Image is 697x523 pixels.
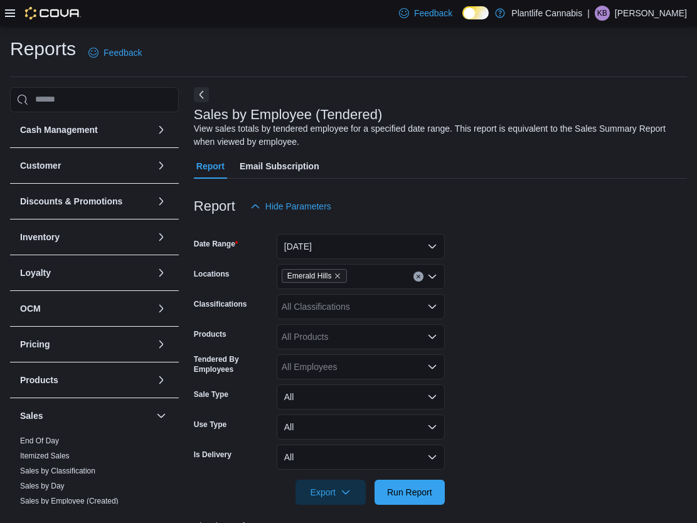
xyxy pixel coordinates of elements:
[194,269,230,279] label: Locations
[20,452,70,460] a: Itemized Sales
[20,409,43,422] h3: Sales
[10,36,76,61] h1: Reports
[511,6,582,21] p: Plantlife Cannabis
[20,124,98,136] h3: Cash Management
[20,159,61,172] h3: Customer
[20,231,151,243] button: Inventory
[387,486,432,499] span: Run Report
[20,496,119,506] span: Sales by Employee (Created)
[20,159,151,172] button: Customer
[20,231,60,243] h3: Inventory
[20,467,95,475] a: Sales by Classification
[20,466,95,476] span: Sales by Classification
[194,299,247,309] label: Classifications
[277,445,445,470] button: All
[196,154,225,179] span: Report
[194,389,228,399] label: Sale Type
[334,272,341,280] button: Remove Emerald Hills from selection in this group
[154,301,169,316] button: OCM
[20,374,58,386] h3: Products
[20,267,51,279] h3: Loyalty
[595,6,610,21] div: Kyleigh Brady
[427,302,437,312] button: Open list of options
[25,7,81,19] img: Cova
[240,154,319,179] span: Email Subscription
[245,194,336,219] button: Hide Parameters
[194,354,272,374] label: Tendered By Employees
[20,436,59,445] a: End Of Day
[295,480,366,505] button: Export
[414,7,452,19] span: Feedback
[20,436,59,446] span: End Of Day
[265,200,331,213] span: Hide Parameters
[20,195,151,208] button: Discounts & Promotions
[194,239,238,249] label: Date Range
[20,374,151,386] button: Products
[20,338,50,351] h3: Pricing
[615,6,687,21] p: [PERSON_NAME]
[427,272,437,282] button: Open list of options
[194,420,226,430] label: Use Type
[277,234,445,259] button: [DATE]
[277,415,445,440] button: All
[20,482,65,490] a: Sales by Day
[194,122,681,149] div: View sales totals by tendered employee for a specified date range. This report is equivalent to t...
[194,87,209,102] button: Next
[20,302,151,315] button: OCM
[20,481,65,491] span: Sales by Day
[20,195,122,208] h3: Discounts & Promotions
[83,40,147,65] a: Feedback
[20,302,41,315] h3: OCM
[587,6,590,21] p: |
[394,1,457,26] a: Feedback
[427,332,437,342] button: Open list of options
[287,270,332,282] span: Emerald Hills
[194,450,231,460] label: Is Delivery
[194,329,226,339] label: Products
[20,497,119,505] a: Sales by Employee (Created)
[413,272,423,282] button: Clear input
[154,158,169,173] button: Customer
[194,199,235,214] h3: Report
[427,362,437,372] button: Open list of options
[20,409,151,422] button: Sales
[20,124,151,136] button: Cash Management
[597,6,607,21] span: KB
[20,338,151,351] button: Pricing
[282,269,348,283] span: Emerald Hills
[375,480,445,505] button: Run Report
[462,6,489,19] input: Dark Mode
[20,451,70,461] span: Itemized Sales
[154,372,169,388] button: Products
[154,265,169,280] button: Loyalty
[104,46,142,59] span: Feedback
[303,480,358,505] span: Export
[154,194,169,209] button: Discounts & Promotions
[154,230,169,245] button: Inventory
[277,384,445,409] button: All
[20,267,151,279] button: Loyalty
[154,337,169,352] button: Pricing
[154,122,169,137] button: Cash Management
[154,408,169,423] button: Sales
[194,107,383,122] h3: Sales by Employee (Tendered)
